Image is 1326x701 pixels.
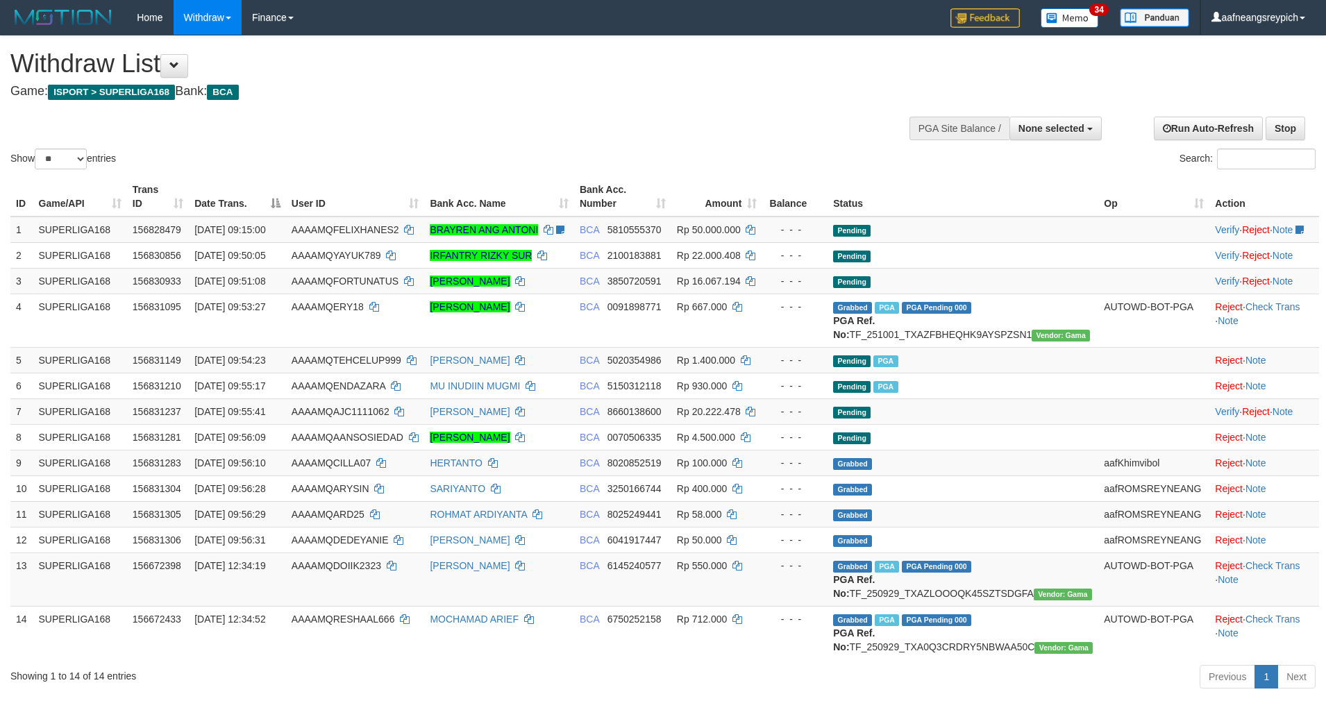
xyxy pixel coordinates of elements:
[1273,276,1293,287] a: Note
[902,302,971,314] span: PGA Pending
[1120,8,1189,27] img: panduan.png
[1215,406,1239,417] a: Verify
[677,509,722,520] span: Rp 58.000
[33,177,127,217] th: Game/API: activate to sort column ascending
[133,614,181,625] span: 156672433
[1089,3,1108,16] span: 34
[10,268,33,294] td: 3
[768,248,822,262] div: - - -
[768,559,822,573] div: - - -
[833,315,875,340] b: PGA Ref. No:
[292,509,364,520] span: AAAAMQARD25
[33,268,127,294] td: SUPERLIGA168
[1254,665,1278,689] a: 1
[292,355,401,366] span: AAAAMQTEHCELUP999
[828,606,1098,659] td: TF_250929_TXA0Q3CRDRY5NBWAA50C
[833,484,872,496] span: Grabbed
[677,380,727,391] span: Rp 930.000
[292,276,398,287] span: AAAAMQFORTUNATUS
[580,560,599,571] span: BCA
[574,177,671,217] th: Bank Acc. Number: activate to sort column ascending
[1018,123,1084,134] span: None selected
[1215,276,1239,287] a: Verify
[607,276,662,287] span: Copy 3850720591 to clipboard
[1245,355,1266,366] a: Note
[768,379,822,393] div: - - -
[1215,560,1243,571] a: Reject
[1215,483,1243,494] a: Reject
[133,432,181,443] span: 156831281
[677,457,727,468] span: Rp 100.000
[189,177,286,217] th: Date Trans.: activate to sort column descending
[292,483,369,494] span: AAAAMQARYSIN
[607,250,662,261] span: Copy 2100183881 to clipboard
[607,301,662,312] span: Copy 0091898771 to clipboard
[833,509,872,521] span: Grabbed
[10,501,33,527] td: 11
[580,483,599,494] span: BCA
[580,355,599,366] span: BCA
[133,380,181,391] span: 156831210
[430,224,538,235] a: BRAYREN ANG ANTONI
[127,177,189,217] th: Trans ID: activate to sort column ascending
[607,224,662,235] span: Copy 5810555370 to clipboard
[1266,117,1305,140] a: Stop
[833,574,875,599] b: PGA Ref. No:
[194,457,265,468] span: [DATE] 09:56:10
[909,117,1009,140] div: PGA Site Balance /
[430,276,510,287] a: [PERSON_NAME]
[1209,606,1319,659] td: · ·
[1273,250,1293,261] a: Note
[1245,534,1266,546] a: Note
[10,450,33,475] td: 9
[430,457,482,468] a: HERTANTO
[1209,242,1319,268] td: · ·
[430,560,510,571] a: [PERSON_NAME]
[10,294,33,347] td: 4
[1273,406,1293,417] a: Note
[430,614,519,625] a: MOCHAMAD ARIEF
[768,405,822,419] div: - - -
[33,217,127,243] td: SUPERLIGA168
[1034,642,1093,654] span: Vendor URL: https://trx31.1velocity.biz
[677,355,735,366] span: Rp 1.400.000
[292,457,371,468] span: AAAAMQCILLA07
[762,177,828,217] th: Balance
[768,456,822,470] div: - - -
[1245,380,1266,391] a: Note
[292,614,395,625] span: AAAAMQRESHAAL666
[1098,177,1209,217] th: Op: activate to sort column ascending
[677,224,741,235] span: Rp 50.000.000
[133,560,181,571] span: 156672398
[768,274,822,288] div: - - -
[1242,224,1270,235] a: Reject
[902,561,971,573] span: PGA Pending
[35,149,87,169] select: Showentries
[33,475,127,501] td: SUPERLIGA168
[430,509,527,520] a: ROHMAT ARDIYANTA
[1245,457,1266,468] a: Note
[1209,552,1319,606] td: · ·
[1218,574,1239,585] a: Note
[424,177,574,217] th: Bank Acc. Name: activate to sort column ascending
[1215,355,1243,366] a: Reject
[1215,534,1243,546] a: Reject
[10,7,116,28] img: MOTION_logo.png
[430,250,532,261] a: IRFANTRY RIZKY SUR
[833,251,871,262] span: Pending
[10,177,33,217] th: ID
[1209,294,1319,347] td: · ·
[48,85,175,100] span: ISPORT > SUPERLIGA168
[671,177,762,217] th: Amount: activate to sort column ascending
[33,527,127,552] td: SUPERLIGA168
[292,560,381,571] span: AAAAMQDOIIK2323
[430,355,510,366] a: [PERSON_NAME]
[1245,509,1266,520] a: Note
[292,534,389,546] span: AAAAMQDEDEYANIE
[580,509,599,520] span: BCA
[430,301,510,312] a: [PERSON_NAME]
[1034,589,1092,600] span: Vendor URL: https://trx31.1velocity.biz
[10,347,33,373] td: 5
[1009,117,1102,140] button: None selected
[580,380,599,391] span: BCA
